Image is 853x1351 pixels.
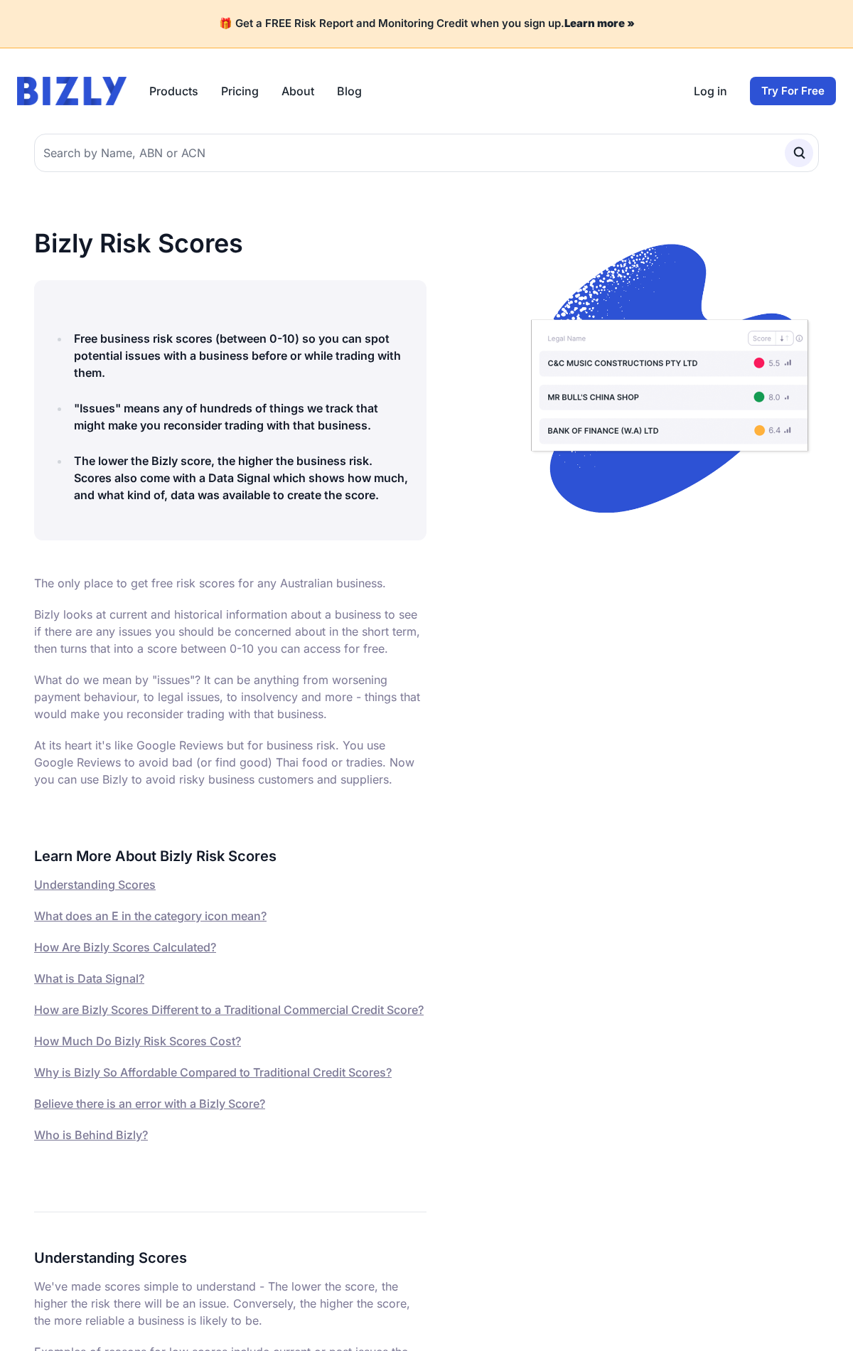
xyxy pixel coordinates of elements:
button: Products [149,82,198,100]
a: Believe there is an error with a Bizly Score? [34,1096,265,1111]
h4: Free business risk scores (between 0-10) so you can spot potential issues with a business before ... [74,330,409,381]
h4: 🎁 Get a FREE Risk Report and Monitoring Credit when you sign up. [17,17,836,31]
a: How Are Bizly Scores Calculated? [34,940,216,954]
a: Learn more » [564,16,635,30]
a: About [281,82,314,100]
a: How Much Do Bizly Risk Scores Cost? [34,1034,241,1048]
a: Try For Free [750,77,836,105]
h1: Bizly Risk Scores [34,229,426,257]
a: Pricing [221,82,259,100]
h3: Understanding Scores [34,1246,426,1269]
a: How are Bizly Scores Different to a Traditional Commercial Credit Score? [34,1003,424,1017]
a: What is Data Signal? [34,971,144,986]
input: Search by Name, ABN or ACN [34,134,819,172]
a: Understanding Scores [34,877,156,892]
p: At its heart it's like Google Reviews but for business risk. You use Google Reviews to avoid bad ... [34,737,426,788]
h4: "Issues" means any of hundreds of things we track that might make you reconsider trading with tha... [74,400,409,434]
p: Bizly looks at current and historical information about a business to see if there are any issues... [34,606,426,657]
h3: Learn More About Bizly Risk Scores [34,845,426,867]
a: Who is Behind Bizly? [34,1128,148,1142]
h4: The lower the Bizly score, the higher the business risk. Scores also come with a Data Signal whic... [74,452,409,503]
p: We've made scores simple to understand - The lower the score, the higher the risk there will be a... [34,1278,426,1329]
p: The only place to get free risk scores for any Australian business. [34,575,426,592]
img: scores [520,229,819,528]
a: Log in [694,82,727,100]
a: Blog [337,82,362,100]
p: What do we mean by "issues"? It can be anything from worsening payment behaviour, to legal issues... [34,671,426,722]
a: Why is Bizly So Affordable Compared to Traditional Credit Scores? [34,1065,392,1079]
a: What does an E in the category icon mean? [34,909,267,923]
